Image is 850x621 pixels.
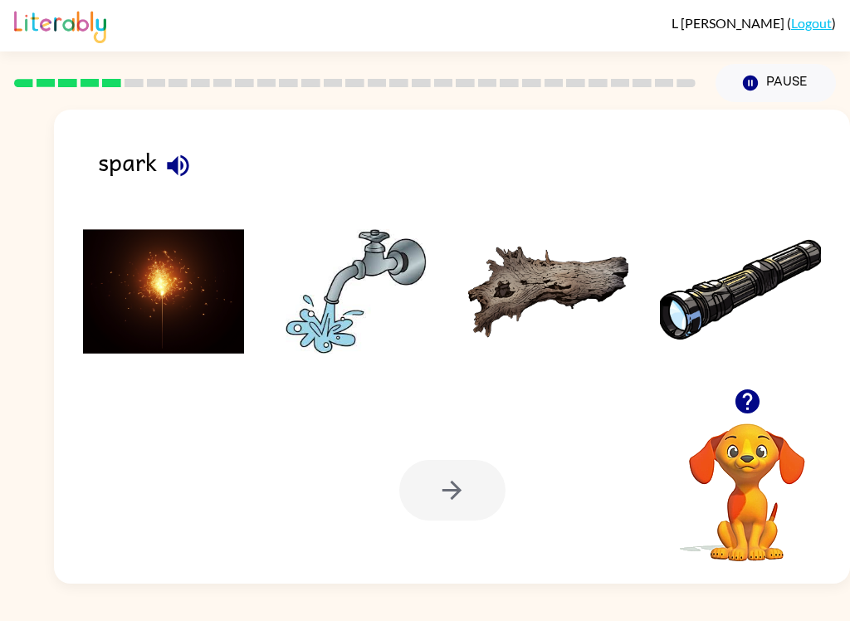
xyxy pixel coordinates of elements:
span: L [PERSON_NAME] [672,15,787,31]
img: Answer choice 4 [660,229,821,354]
img: Answer choice 1 [83,229,244,354]
div: ( ) [672,15,836,31]
a: Logout [791,15,832,31]
button: Pause [716,64,836,102]
img: Answer choice 2 [276,229,437,354]
video: Your browser must support playing .mp4 files to use Literably. Please try using another browser. [664,398,830,564]
div: spark [98,143,850,195]
img: Answer choice 3 [468,229,629,354]
img: Literably [14,7,106,43]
